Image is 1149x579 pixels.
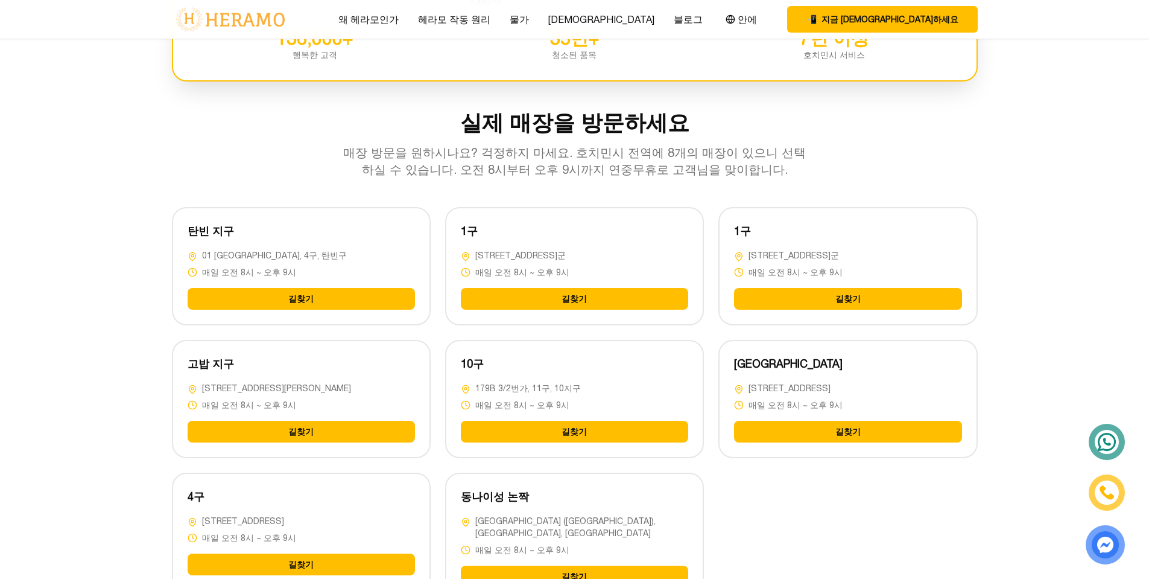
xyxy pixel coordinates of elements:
[548,14,654,25] font: [DEMOGRAPHIC_DATA]
[461,490,529,503] font: 동나이성 논짝
[674,12,703,27] a: 블로그
[548,12,654,27] a: [DEMOGRAPHIC_DATA]
[418,14,490,25] font: 헤라모 작동 원리
[749,400,843,410] font: 매일 오전 8시 ~ 오후 9시
[749,383,831,393] font: [STREET_ADDRESS]
[202,251,347,260] font: 01 [GEOGRAPHIC_DATA], 4구, 탄빈구
[202,533,296,543] font: 매일 오전 8시 ~ 오후 9시
[460,110,689,135] font: 실제 매장을 방문하세요
[475,383,581,393] font: 179B 3/2번가, 11구, 10지구
[188,357,234,370] font: 고밥 지구
[734,421,961,443] button: 길찾기
[288,427,314,437] font: 길찾기
[188,421,415,443] button: 길찾기
[835,427,861,437] font: 길찾기
[510,14,529,25] font: 물가
[821,14,958,24] font: 지금 [DEMOGRAPHIC_DATA]하세요
[475,516,656,538] font: [GEOGRAPHIC_DATA] ([GEOGRAPHIC_DATA]), [GEOGRAPHIC_DATA], [GEOGRAPHIC_DATA]
[803,50,865,60] font: 호치민시 서비스
[562,427,587,437] font: 길찾기
[293,50,337,60] font: 행복한 고객
[288,294,314,304] font: 길찾기
[749,251,839,260] font: [STREET_ADDRESS]군
[734,357,843,370] font: [GEOGRAPHIC_DATA]
[562,294,587,304] font: 길찾기
[734,225,751,237] font: 1구
[806,13,817,25] span: 핸드폰
[461,225,478,237] font: 1구
[835,294,861,304] font: 길찾기
[202,267,296,277] font: 매일 오전 8시 ~ 오후 9시
[172,7,288,32] img: logo-with-text.png
[722,11,761,27] button: 안에
[461,288,688,310] button: 길찾기
[475,251,566,260] font: [STREET_ADDRESS]군
[188,490,204,503] font: 4구
[475,545,569,555] font: 매일 오전 8시 ~ 오후 9시
[510,12,529,27] a: 물가
[749,267,843,277] font: 매일 오전 8시 ~ 오후 9시
[288,560,314,569] font: 길찾기
[738,14,757,25] font: 안에
[1098,484,1115,502] img: 전화 아이콘
[202,516,284,526] font: [STREET_ADDRESS]
[188,554,415,575] button: 길찾기
[552,50,597,60] font: 청소된 품목
[674,14,703,25] font: 블로그
[787,6,978,33] button: 핸드폰 지금 [DEMOGRAPHIC_DATA]하세요
[461,421,688,443] button: 길찾기
[202,400,296,410] font: 매일 오전 8시 ~ 오후 9시
[734,288,961,310] button: 길찾기
[1090,476,1124,510] a: 전화 아이콘
[338,14,399,25] font: 왜 헤라모인가
[188,288,415,310] button: 길찾기
[188,225,234,237] font: 탄빈 지구
[461,357,484,370] font: 10구
[343,146,806,176] font: 매장 방문을 원하시나요? 걱정하지 마세요. 호치민시 전역에 8개의 매장이 있으니 선택하실 수 있습니다. 오전 8시부터 오후 9시까지 연중무휴로 고객님을 맞이합니다.
[475,267,569,277] font: 매일 오전 8시 ~ 오후 9시
[475,400,569,410] font: 매일 오전 8시 ~ 오후 9시
[338,12,399,27] a: 왜 헤라모인가
[418,12,490,27] a: 헤라모 작동 원리
[806,14,817,24] font: 📲
[202,383,351,393] font: [STREET_ADDRESS][PERSON_NAME]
